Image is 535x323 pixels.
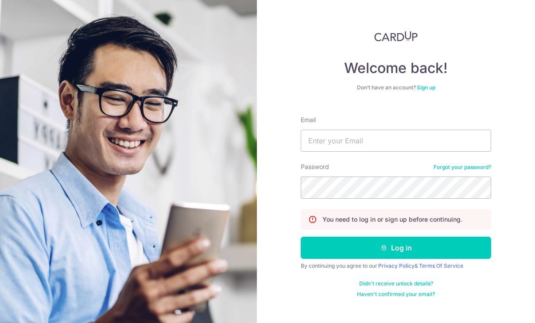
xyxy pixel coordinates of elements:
[434,164,491,171] a: Forgot your password?
[301,162,329,171] label: Password
[357,291,435,298] a: Haven't confirmed your email?
[419,262,463,269] a: Terms Of Service
[359,280,433,287] a: Didn't receive unlock details?
[378,262,415,269] a: Privacy Policy
[374,31,418,42] img: CardUp Logo
[301,237,491,259] button: Log in
[301,130,491,152] input: Enter your Email
[301,262,491,269] div: By continuing you agree to our &
[322,215,462,224] p: You need to log in or sign up before continuing.
[301,84,491,91] div: Don’t have an account?
[417,84,435,91] a: Sign up
[301,115,316,124] label: Email
[301,59,491,77] h4: Welcome back!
